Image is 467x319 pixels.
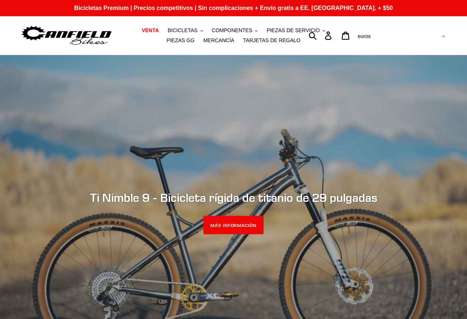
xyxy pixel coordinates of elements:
a: MÁS INFORMACIÓN [203,216,264,234]
img: Bicicletas Canfield [20,24,113,47]
font: PIEZAS DE SERVICIO [267,27,320,33]
font: Ti Nimble 9 - Bicicleta rígida de titanio de 29 pulgadas [90,190,377,205]
font: BICICLETAS [168,27,198,33]
font: PIEZAS GG [166,37,194,43]
a: MERCANCÍA [200,35,238,45]
a: VENTA [138,26,162,35]
a: PIEZAS GG [163,35,198,45]
font: Bicicletas Premium | Precios competitivos | Sin complicaciones + Envío gratis a EE. [GEOGRAPHIC_D... [74,5,393,11]
a: TARJETAS DE REGALO [240,35,304,45]
font: VENTA [142,27,159,33]
font: MÁS INFORMACIÓN [210,223,257,228]
button: BICICLETAS [164,26,207,35]
font: TARJETAS DE REGALO [243,37,301,43]
button: COMPONENTES [208,26,262,35]
font: MERCANCÍA [203,37,234,43]
button: PIEZAS DE SERVICIO [263,26,329,35]
font: COMPONENTES [212,27,253,33]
